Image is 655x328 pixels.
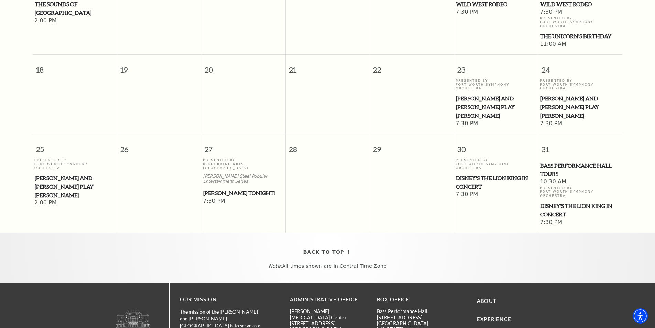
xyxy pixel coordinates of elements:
span: [PERSON_NAME] and [PERSON_NAME] Play [PERSON_NAME] [35,174,115,199]
span: Back To Top [303,248,345,256]
a: About [477,298,496,304]
span: 7:30 PM [203,198,284,205]
a: The Unicorn's Birthday [540,32,621,41]
span: 27 [201,134,285,158]
span: 7:30 PM [540,9,621,16]
span: 7:30 PM [456,120,536,128]
a: Stas Chernyshev and Joshua Elmore Play Strauss [456,94,536,120]
span: Disney's The Lion King in Concert [456,174,536,191]
p: OUR MISSION [180,296,266,304]
span: 11:00 AM [540,41,621,48]
span: 7:30 PM [456,191,536,199]
span: 25 [33,134,117,158]
span: 7:30 PM [456,9,536,16]
a: Mark Twain Tonight! [203,189,284,198]
p: [PERSON_NAME][MEDICAL_DATA] Center [290,308,367,320]
a: Stas Chernyshev and Joshua Elmore Play Strauss [34,174,115,199]
p: Presented By Fort Worth Symphony Orchestra [540,16,621,28]
a: Disney's The Lion King in Concert [456,174,536,191]
p: BOX OFFICE [377,296,454,304]
span: [PERSON_NAME] Tonight! [203,189,283,198]
em: Note: [269,263,282,269]
a: Bass Performance Hall Tours [540,161,621,178]
span: 2:00 PM [34,17,115,25]
span: 26 [117,134,201,158]
p: [STREET_ADDRESS] [290,320,367,326]
p: Presented By Performing Arts [GEOGRAPHIC_DATA] [203,158,284,170]
p: [PERSON_NAME] Steel Popular Entertainment Series [203,174,284,184]
span: [PERSON_NAME] and [PERSON_NAME] Play [PERSON_NAME] [540,94,620,120]
a: Disney's The Lion King in Concert [540,202,621,219]
span: 30 [454,134,538,158]
p: Presented By Fort Worth Symphony Orchestra [540,186,621,198]
span: 2:00 PM [34,199,115,207]
a: Experience [477,316,511,322]
p: [STREET_ADDRESS] [377,315,454,320]
span: 29 [370,134,454,158]
p: Presented By Fort Worth Symphony Orchestra [456,78,536,90]
p: Bass Performance Hall [377,308,454,314]
span: 28 [286,134,370,158]
span: 21 [286,55,370,78]
span: 19 [117,55,201,78]
span: 7:30 PM [540,120,621,128]
p: All times shown are in Central Time Zone [7,263,648,269]
span: 20 [201,55,285,78]
span: [PERSON_NAME] and [PERSON_NAME] Play [PERSON_NAME] [456,94,536,120]
span: 23 [454,55,538,78]
span: 31 [538,134,623,158]
p: Presented By Fort Worth Symphony Orchestra [34,158,115,170]
span: 22 [370,55,454,78]
span: 7:30 PM [540,219,621,226]
div: Accessibility Menu [633,308,648,324]
a: Stas Chernyshev and Joshua Elmore Play Strauss [540,94,621,120]
span: 24 [538,55,623,78]
p: Presented By Fort Worth Symphony Orchestra [540,78,621,90]
p: Administrative Office [290,296,367,304]
span: 18 [33,55,117,78]
p: Presented By Fort Worth Symphony Orchestra [456,158,536,170]
span: 10:30 AM [540,178,621,186]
